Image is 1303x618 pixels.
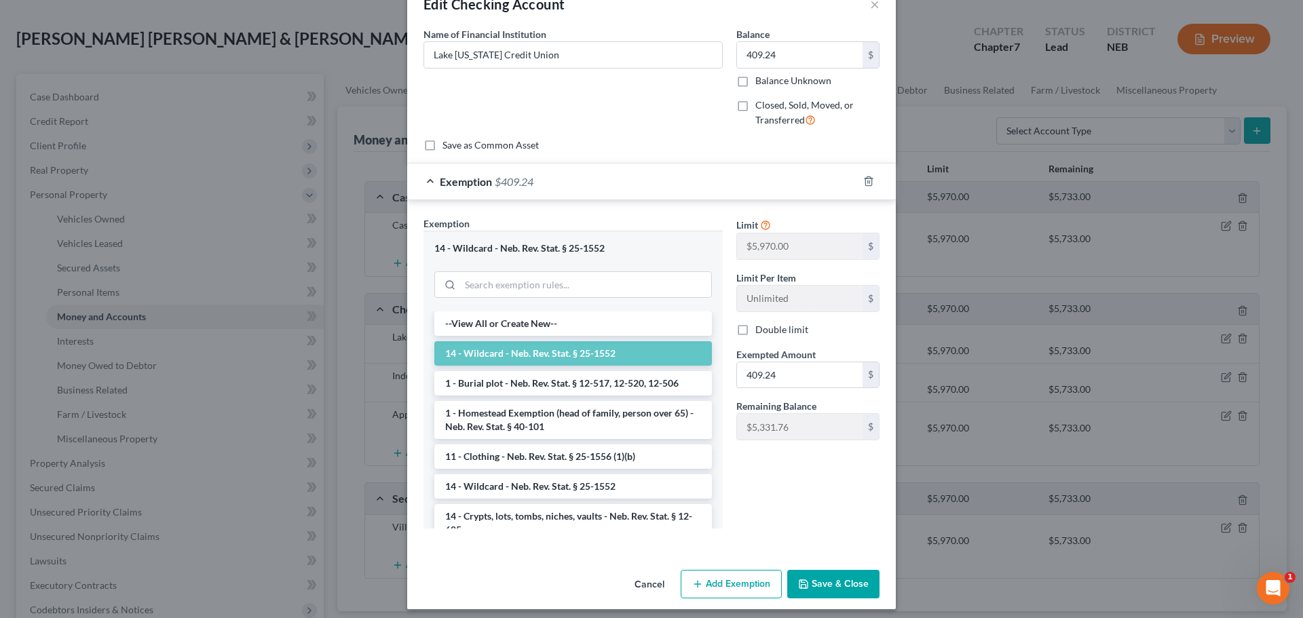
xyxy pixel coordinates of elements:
[434,474,712,499] li: 14 - Wildcard - Neb. Rev. Stat. § 25-1552
[495,175,533,188] span: $409.24
[737,414,863,440] input: --
[755,74,831,88] label: Balance Unknown
[1285,572,1296,583] span: 1
[863,42,879,68] div: $
[737,42,863,68] input: 0.00
[1257,572,1289,604] iframe: Intercom live chat
[442,138,539,152] label: Save as Common Asset
[423,218,470,229] span: Exemption
[863,362,879,388] div: $
[863,286,879,311] div: $
[681,570,782,598] button: Add Exemption
[434,371,712,395] li: 1 - Burial plot - Neb. Rev. Stat. § 12-517, 12-520, 12-506
[736,27,770,41] label: Balance
[434,401,712,439] li: 1 - Homestead Exemption (head of family, person over 65) - Neb. Rev. Stat. § 40-101
[755,99,854,125] span: Closed, Sold, Moved, or Transferred
[737,362,863,388] input: 0.00
[863,233,879,259] div: $
[787,570,880,598] button: Save & Close
[755,323,808,336] label: Double limit
[434,341,712,366] li: 14 - Wildcard - Neb. Rev. Stat. § 25-1552
[424,42,722,68] input: Enter name...
[434,311,712,336] li: --View All or Create New--
[423,28,546,40] span: Name of Financial Institution
[434,444,712,469] li: 11 - Clothing - Neb. Rev. Stat. § 25-1556 (1)(b)
[434,504,712,542] li: 14 - Crypts, lots, tombs, niches, vaults - Neb. Rev. Stat. § 12-605
[863,414,879,440] div: $
[736,271,796,285] label: Limit Per Item
[440,175,492,188] span: Exemption
[736,219,758,231] span: Limit
[460,272,711,298] input: Search exemption rules...
[736,399,816,413] label: Remaining Balance
[737,233,863,259] input: --
[624,571,675,598] button: Cancel
[736,349,816,360] span: Exempted Amount
[434,242,712,255] div: 14 - Wildcard - Neb. Rev. Stat. § 25-1552
[737,286,863,311] input: --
